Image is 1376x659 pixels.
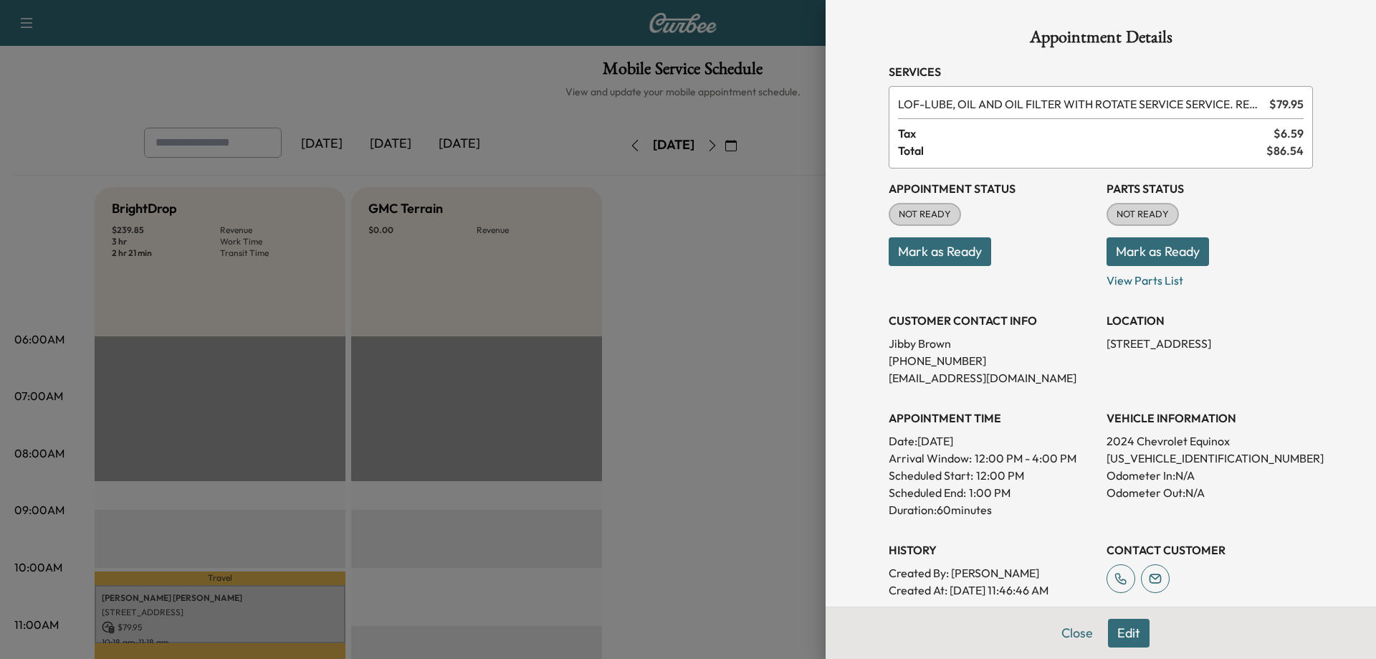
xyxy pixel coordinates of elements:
p: Arrival Window: [889,450,1095,467]
h1: Appointment Details [889,29,1313,52]
span: 12:00 PM - 4:00 PM [975,450,1076,467]
p: Scheduled End: [889,484,966,501]
h3: Services [889,63,1313,80]
span: Total [898,142,1266,159]
span: LUBE, OIL AND OIL FILTER WITH ROTATE SERVICE SERVICE. RESET OIL LIFE MONITOR. HAZARDOUS WASTE FEE... [898,95,1263,113]
p: Scheduled Start: [889,467,973,484]
span: $ 79.95 [1269,95,1304,113]
p: Created By : [PERSON_NAME] [889,564,1095,582]
h3: Appointment Status [889,180,1095,197]
p: Odometer Out: N/A [1107,484,1313,501]
p: 1:00 PM [969,484,1010,501]
h3: APPOINTMENT TIME [889,409,1095,427]
h3: History [889,541,1095,559]
h3: VEHICLE INFORMATION [1107,409,1313,427]
p: [EMAIL_ADDRESS][DOMAIN_NAME] [889,369,1095,387]
h3: Parts Status [1107,180,1313,197]
button: Close [1052,619,1102,648]
p: [PHONE_NUMBER] [889,352,1095,369]
button: Mark as Ready [1107,237,1209,266]
span: NOT READY [890,207,960,222]
p: View Parts List [1107,266,1313,289]
span: Tax [898,125,1274,142]
button: Mark as Ready [889,237,991,266]
span: $ 86.54 [1266,142,1304,159]
p: Odometer In: N/A [1107,467,1313,484]
p: [STREET_ADDRESS] [1107,335,1313,352]
button: Edit [1108,619,1150,648]
h3: CUSTOMER CONTACT INFO [889,312,1095,329]
p: [US_VEHICLE_IDENTIFICATION_NUMBER] [1107,450,1313,467]
p: Created At : [DATE] 11:46:46 AM [889,582,1095,599]
span: NOT READY [1108,207,1177,222]
span: $ 6.59 [1274,125,1304,142]
p: Date: [DATE] [889,432,1095,450]
p: Jibby Brown [889,335,1095,352]
p: 2024 Chevrolet Equinox [1107,432,1313,450]
p: Duration: 60 minutes [889,501,1095,518]
p: 12:00 PM [976,467,1024,484]
h3: LOCATION [1107,312,1313,329]
h3: CONTACT CUSTOMER [1107,541,1313,559]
